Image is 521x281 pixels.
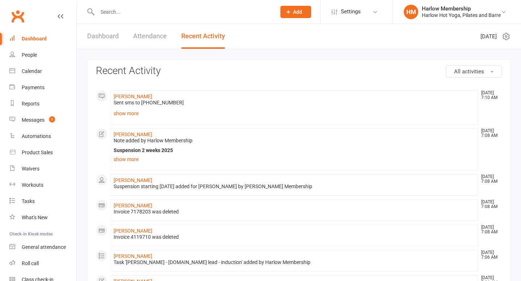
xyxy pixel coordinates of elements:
a: Calendar [9,63,76,79]
a: Dashboard [87,24,119,49]
div: Tasks [22,198,35,204]
div: Invoice 7178203 was deleted [114,209,475,215]
a: Attendance [133,24,167,49]
span: Sent sms to [PHONE_NUMBER] [114,100,184,105]
time: [DATE] 7:08 AM [478,225,501,234]
div: Roll call [22,260,39,266]
a: Waivers [9,161,76,177]
time: [DATE] 7:10 AM [478,91,501,100]
div: Calendar [22,68,42,74]
a: show more [114,108,475,118]
div: Product Sales [22,150,53,155]
div: Dashboard [22,36,47,42]
a: [PERSON_NAME] [114,94,152,99]
div: Harlow Membership [422,5,501,12]
a: Payments [9,79,76,96]
a: People [9,47,76,63]
span: [DATE] [480,32,497,41]
time: [DATE] 7:08 AM [478,200,501,209]
div: Suspension 2 weeks 2025 [114,147,475,154]
a: [PERSON_NAME] [114,253,152,259]
a: [PERSON_NAME] [114,131,152,137]
a: What's New [9,209,76,226]
a: Dashboard [9,31,76,47]
a: General attendance kiosk mode [9,239,76,255]
h3: Recent Activity [96,65,502,77]
span: All activities [454,68,484,75]
a: [PERSON_NAME] [114,177,152,183]
a: Roll call [9,255,76,272]
time: [DATE] 7:08 AM [478,174,501,184]
a: Automations [9,128,76,144]
div: General attendance [22,244,66,250]
div: Invoice 4119710 was deleted [114,234,475,240]
a: Workouts [9,177,76,193]
a: Recent Activity [181,24,225,49]
div: Messages [22,117,45,123]
button: Add [280,6,311,18]
div: What's New [22,215,48,220]
div: Harlow Hot Yoga, Pilates and Barre [422,12,501,18]
div: HM [404,5,418,19]
a: Tasks [9,193,76,209]
span: Settings [341,4,361,20]
div: Payments [22,85,45,90]
div: Waivers [22,166,39,172]
a: [PERSON_NAME] [114,228,152,234]
a: Messages 1 [9,112,76,128]
time: [DATE] 7:08 AM [478,129,501,138]
a: [PERSON_NAME] [114,203,152,208]
a: show more [114,154,475,164]
a: Reports [9,96,76,112]
time: [DATE] 7:06 AM [478,250,501,260]
div: Reports [22,101,39,107]
input: Search... [95,7,271,17]
a: Clubworx [9,7,27,25]
span: 1 [49,116,55,122]
div: Suspension starting [DATE] added for [PERSON_NAME] by [PERSON_NAME] Membership [114,183,475,190]
a: Product Sales [9,144,76,161]
div: Task '[PERSON_NAME] - [DOMAIN_NAME] lead - induction' added by Harlow Membership [114,259,475,265]
button: All activities [446,65,502,78]
span: Add [293,9,302,15]
div: Automations [22,133,51,139]
div: People [22,52,37,58]
div: Workouts [22,182,43,188]
div: Note added by Harlow Membership [114,138,475,144]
